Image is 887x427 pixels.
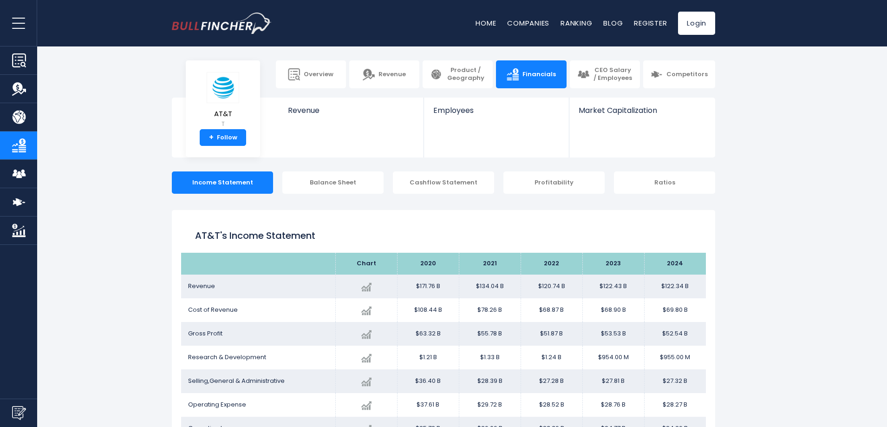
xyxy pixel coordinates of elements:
img: bullfincher logo [172,13,272,34]
td: $28.76 B [582,393,644,417]
td: $55.78 B [459,322,521,346]
div: Balance Sheet [282,171,384,194]
strong: + [209,133,214,142]
th: 2022 [521,253,582,275]
a: Login [678,12,715,35]
td: $52.54 B [644,322,706,346]
td: $28.27 B [644,393,706,417]
span: Selling,General & Administrative [188,376,285,385]
span: Research & Development [188,353,266,361]
td: $69.80 B [644,298,706,322]
a: Competitors [643,60,715,88]
a: Employees [424,98,568,131]
td: $954.00 M [582,346,644,369]
a: Overview [276,60,346,88]
a: Financials [496,60,566,88]
span: Cost of Revenue [188,305,238,314]
th: 2021 [459,253,521,275]
div: Profitability [503,171,605,194]
span: Employees [433,106,559,115]
td: $53.53 B [582,322,644,346]
div: Ratios [614,171,715,194]
span: Competitors [666,71,708,79]
div: Cashflow Statement [393,171,494,194]
span: Revenue [188,282,215,290]
td: $122.43 B [582,275,644,298]
td: $63.32 B [397,322,459,346]
span: AT&T [207,110,239,118]
a: Companies [507,18,549,28]
td: $1.33 B [459,346,521,369]
span: Operating Expense [188,400,246,409]
td: $108.44 B [397,298,459,322]
td: $27.32 B [644,369,706,393]
td: $122.34 B [644,275,706,298]
td: $1.21 B [397,346,459,369]
td: $955.00 M [644,346,706,369]
td: $36.40 B [397,369,459,393]
span: Gross Profit [188,329,222,338]
h1: AT&T's Income Statement [195,229,692,243]
td: $27.28 B [521,369,582,393]
span: Revenue [378,71,406,79]
a: Blog [603,18,623,28]
td: $171.76 B [397,275,459,298]
div: Income Statement [172,171,273,194]
span: CEO Salary / Employees [593,66,633,82]
td: $68.90 B [582,298,644,322]
td: $134.04 B [459,275,521,298]
th: 2020 [397,253,459,275]
small: T [207,120,239,128]
span: Revenue [288,106,415,115]
span: Financials [522,71,556,79]
a: Revenue [279,98,424,131]
td: $1.24 B [521,346,582,369]
span: Product / Geography [446,66,485,82]
a: Home [476,18,496,28]
span: Overview [304,71,333,79]
td: $27.81 B [582,369,644,393]
td: $51.87 B [521,322,582,346]
td: $68.87 B [521,298,582,322]
a: Ranking [561,18,592,28]
a: Register [634,18,667,28]
a: CEO Salary / Employees [570,60,640,88]
td: $120.74 B [521,275,582,298]
td: $28.52 B [521,393,582,417]
a: Product / Geography [423,60,493,88]
th: 2024 [644,253,706,275]
td: $28.39 B [459,369,521,393]
a: AT&T T [206,72,240,130]
a: Go to homepage [172,13,272,34]
td: $78.26 B [459,298,521,322]
span: Market Capitalization [579,106,705,115]
td: $29.72 B [459,393,521,417]
th: Chart [335,253,397,275]
th: 2023 [582,253,644,275]
td: $37.61 B [397,393,459,417]
a: +Follow [200,129,246,146]
a: Market Capitalization [569,98,714,131]
a: Revenue [349,60,419,88]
